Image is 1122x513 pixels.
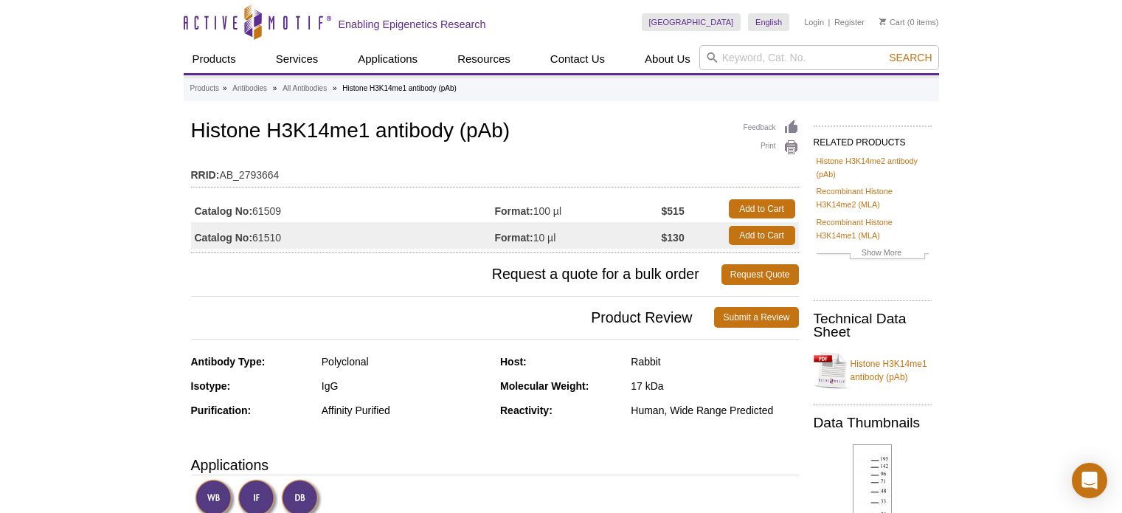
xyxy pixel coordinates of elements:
[814,312,932,339] h2: Technical Data Sheet
[500,380,589,392] strong: Molecular Weight:
[884,51,936,64] button: Search
[322,355,489,368] div: Polyclonal
[191,380,231,392] strong: Isotype:
[662,231,685,244] strong: $130
[636,45,699,73] a: About Us
[495,231,533,244] strong: Format:
[631,355,798,368] div: Rabbit
[190,82,219,95] a: Products
[834,17,865,27] a: Register
[195,231,253,244] strong: Catalog No:
[267,45,328,73] a: Services
[817,246,929,263] a: Show More
[500,356,527,368] strong: Host:
[322,404,489,417] div: Affinity Purified
[631,379,798,393] div: 17 kDa
[541,45,614,73] a: Contact Us
[322,379,489,393] div: IgG
[342,84,457,92] li: Histone H3K14me1 antibody (pAb)
[889,52,932,63] span: Search
[191,120,799,145] h1: Histone H3K14me1 antibody (pAb)
[814,348,932,393] a: Histone H3K14me1 antibody (pAb)
[631,404,798,417] div: Human, Wide Range Predicted
[449,45,519,73] a: Resources
[748,13,789,31] a: English
[191,196,495,222] td: 61509
[714,307,798,328] a: Submit a Review
[191,222,495,249] td: 61510
[191,159,799,183] td: AB_2793664
[744,140,799,156] a: Print
[191,307,715,328] span: Product Review
[495,196,662,222] td: 100 µl
[191,404,252,416] strong: Purification:
[879,18,886,25] img: Your Cart
[339,18,486,31] h2: Enabling Epigenetics Research
[500,404,553,416] strong: Reactivity:
[817,185,929,211] a: Recombinant Histone H3K14me2 (MLA)
[273,84,277,92] li: »
[744,120,799,136] a: Feedback
[642,13,741,31] a: [GEOGRAPHIC_DATA]
[333,84,337,92] li: »
[817,154,929,181] a: Histone H3K14me2 antibody (pAb)
[495,222,662,249] td: 10 µl
[283,82,327,95] a: All Antibodies
[729,226,795,245] a: Add to Cart
[495,204,533,218] strong: Format:
[729,199,795,218] a: Add to Cart
[191,454,799,476] h3: Applications
[817,216,929,242] a: Recombinant Histone H3K14me1 (MLA)
[804,17,824,27] a: Login
[232,82,267,95] a: Antibodies
[223,84,227,92] li: »
[191,356,266,368] strong: Antibody Type:
[721,264,799,285] a: Request Quote
[349,45,426,73] a: Applications
[814,416,932,430] h2: Data Thumbnails
[191,264,721,285] span: Request a quote for a bulk order
[191,168,220,182] strong: RRID:
[662,204,685,218] strong: $515
[1072,463,1107,498] div: Open Intercom Messenger
[195,204,253,218] strong: Catalog No:
[879,17,905,27] a: Cart
[814,125,932,152] h2: RELATED PRODUCTS
[699,45,939,70] input: Keyword, Cat. No.
[879,13,939,31] li: (0 items)
[184,45,245,73] a: Products
[828,13,831,31] li: |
